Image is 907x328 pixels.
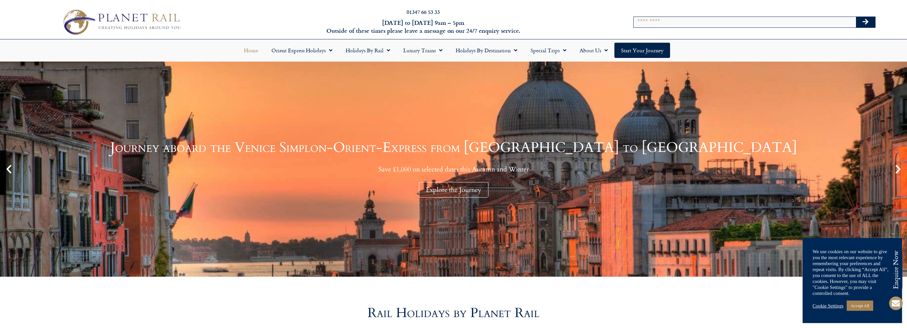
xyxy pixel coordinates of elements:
div: Next slide [892,164,904,175]
button: Search [856,17,875,27]
h1: Journey aboard the Venice Simplon-Orient-Express from [GEOGRAPHIC_DATA] to [GEOGRAPHIC_DATA] [110,141,797,155]
a: Holidays by Rail [339,43,397,58]
p: Save £1,000 on selected dates this Autumn and Winter [110,165,797,173]
nav: Menu [3,43,904,58]
a: Luxury Trains [397,43,449,58]
h6: [DATE] to [DATE] 9am – 5pm Outside of these times please leave a message on our 24/7 enquiry serv... [244,19,603,34]
div: We use cookies on our website to give you the most relevant experience by remembering your prefer... [813,249,892,296]
a: Accept All [847,301,873,311]
div: Previous slide [3,164,15,175]
a: Holidays by Destination [449,43,524,58]
a: Cookie Settings [813,303,843,309]
img: Planet Rail Train Holidays Logo [58,7,184,37]
a: Special Trips [524,43,573,58]
h2: Rail Holidays by Planet Rail [265,306,643,320]
a: 01347 66 53 33 [407,8,440,16]
a: Start your Journey [614,43,670,58]
a: About Us [573,43,614,58]
a: Home [237,43,265,58]
a: Orient Express Holidays [265,43,339,58]
div: Explore the Journey [419,182,488,198]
